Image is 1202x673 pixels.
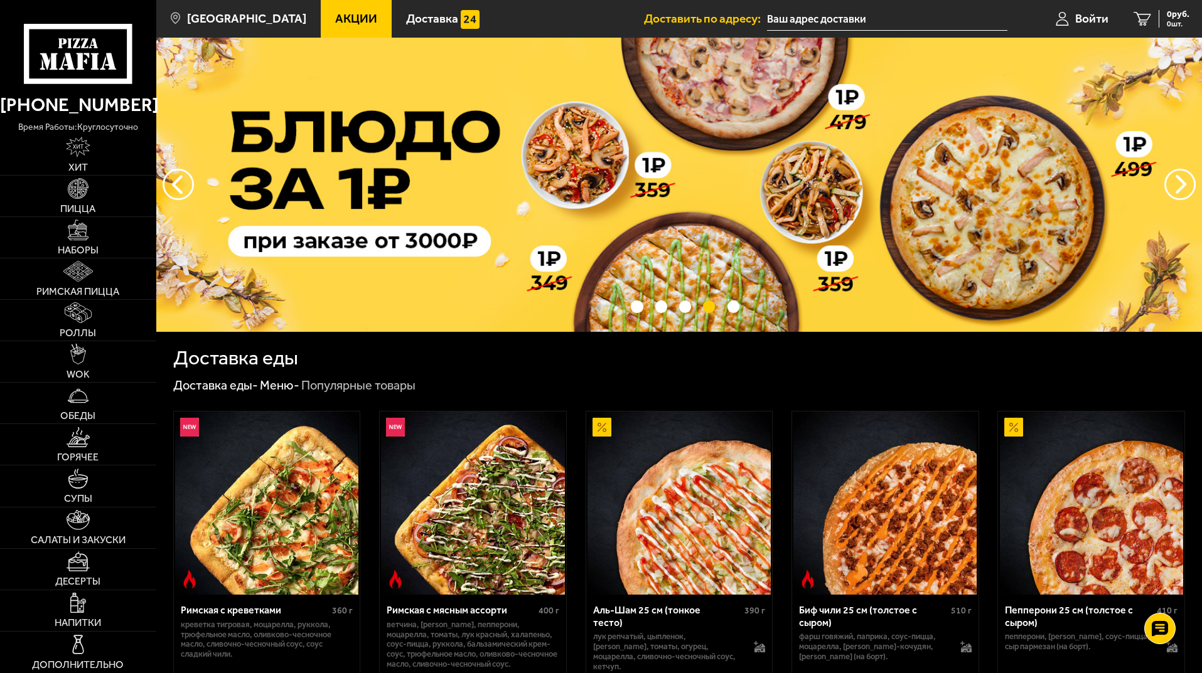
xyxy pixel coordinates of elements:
[461,10,480,29] img: 15daf4d41897b9f0e9f617042186c801.svg
[1005,604,1154,628] div: Пепперони 25 см (толстое с сыром)
[593,632,742,672] p: лук репчатый, цыпленок, [PERSON_NAME], томаты, огурец, моцарелла, сливочно-чесночный соус, кетчуп.
[55,618,101,628] span: Напитки
[60,328,96,338] span: Роллы
[744,605,765,616] span: 390 г
[301,378,416,394] div: Популярные товары
[64,494,92,504] span: Супы
[1167,10,1189,19] span: 0 руб.
[68,162,88,172] span: Хит
[1167,20,1189,28] span: 0 шт.
[187,13,306,24] span: [GEOGRAPHIC_DATA]
[386,418,405,437] img: Новинка
[593,604,742,628] div: Аль-Шам 25 см (тонкое тесто)
[679,300,691,312] button: точки переключения
[332,605,353,616] span: 360 г
[60,411,95,421] span: Обеды
[586,411,773,595] a: АкционныйАль-Шам 25 см (тонкое тесто)
[1004,418,1023,437] img: Акционный
[588,411,771,595] img: Аль-Шам 25 см (тонкое тесто)
[175,411,358,595] img: Римская с креветками
[32,660,124,670] span: Дополнительно
[793,411,977,595] img: Биф чили 25 см (толстое с сыром)
[173,348,298,368] h1: Доставка еды
[1164,169,1196,200] button: предыдущий
[57,452,99,462] span: Горячее
[593,418,611,437] img: Акционный
[631,300,643,312] button: точки переключения
[173,378,258,393] a: Доставка еды-
[386,570,405,589] img: Острое блюдо
[181,604,330,616] div: Римская с креветками
[767,8,1007,31] input: Ваш адрес доставки
[1157,605,1178,616] span: 410 г
[1000,411,1183,595] img: Пепперони 25 см (толстое с сыром)
[36,287,119,297] span: Римская пицца
[406,13,458,24] span: Доставка
[181,620,353,660] p: креветка тигровая, моцарелла, руккола, трюфельное масло, оливково-чесночное масло, сливочно-чесно...
[55,576,100,586] span: Десерты
[387,604,535,616] div: Римская с мясным ассорти
[335,13,377,24] span: Акции
[703,300,715,312] button: точки переключения
[539,605,559,616] span: 400 г
[163,169,194,200] button: следующий
[655,300,667,312] button: точки переключения
[380,411,566,595] a: НовинкаОстрое блюдоРимская с мясным ассорти
[387,620,559,670] p: ветчина, [PERSON_NAME], пепперони, моцарелла, томаты, лук красный, халапеньо, соус-пицца, руккола...
[58,245,99,255] span: Наборы
[67,369,90,379] span: WOK
[998,411,1184,595] a: АкционныйПепперони 25 см (толстое с сыром)
[799,604,948,628] div: Биф чили 25 см (толстое с сыром)
[1005,632,1154,652] p: пепперони, [PERSON_NAME], соус-пицца, сыр пармезан (на борт).
[792,411,979,595] a: Острое блюдоБиф чили 25 см (толстое с сыром)
[180,418,199,437] img: Новинка
[180,570,199,589] img: Острое блюдо
[31,535,126,545] span: Салаты и закуски
[798,570,817,589] img: Острое блюдо
[951,605,972,616] span: 510 г
[644,13,767,24] span: Доставить по адресу:
[799,632,948,662] p: фарш говяжий, паприка, соус-пицца, моцарелла, [PERSON_NAME]-кочудян, [PERSON_NAME] (на борт).
[174,411,360,595] a: НовинкаОстрое блюдоРимская с креветками
[381,411,564,595] img: Римская с мясным ассорти
[727,300,739,312] button: точки переключения
[60,204,95,214] span: Пицца
[260,378,299,393] a: Меню-
[1075,13,1108,24] span: Войти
